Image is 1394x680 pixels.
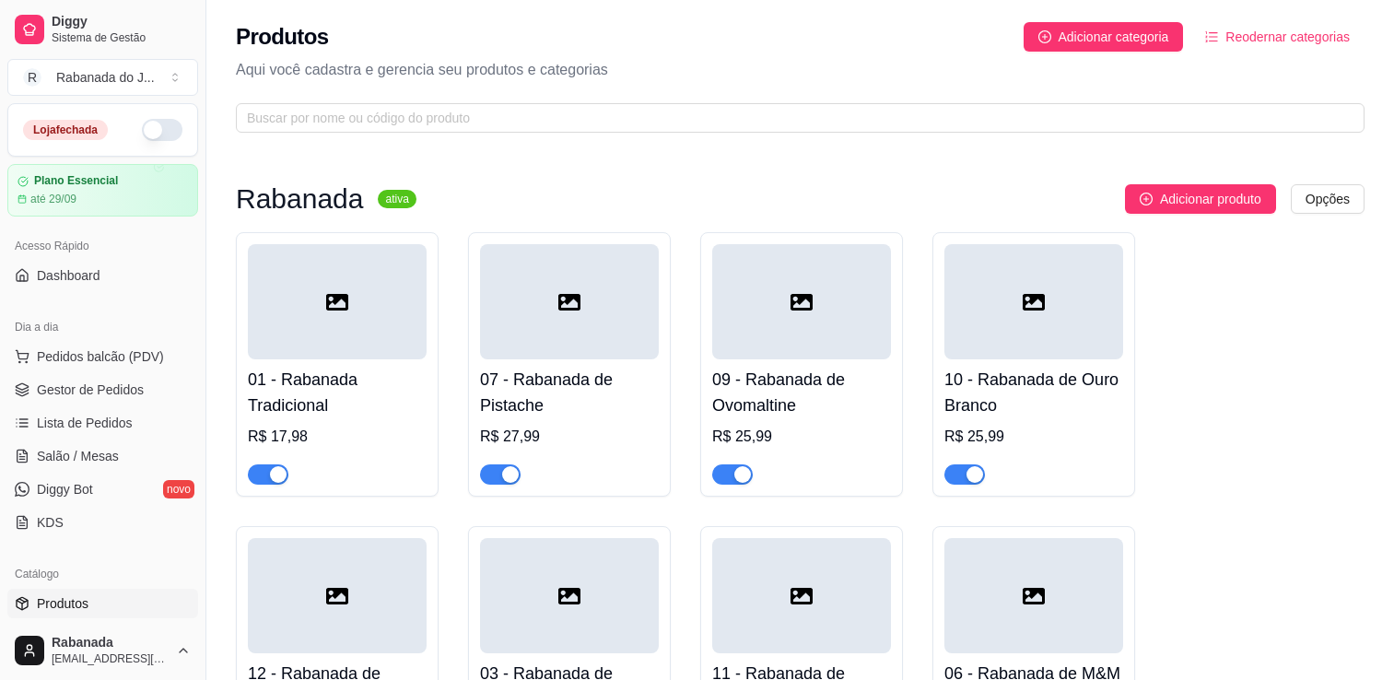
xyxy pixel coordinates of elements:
span: Diggy Bot [37,480,93,498]
a: Salão / Mesas [7,441,198,471]
span: Diggy [52,14,191,30]
a: Dashboard [7,261,198,290]
a: DiggySistema de Gestão [7,7,198,52]
button: Adicionar categoria [1024,22,1184,52]
input: Buscar por nome ou código do produto [247,108,1339,128]
a: Lista de Pedidos [7,408,198,438]
div: R$ 25,99 [712,426,891,448]
sup: ativa [378,190,416,208]
span: Pedidos balcão (PDV) [37,347,164,366]
span: Adicionar produto [1160,189,1261,209]
h4: 09 - Rabanada de Ovomaltine [712,367,891,418]
a: KDS [7,508,198,537]
button: Select a team [7,59,198,96]
div: Dia a dia [7,312,198,342]
h4: 07 - Rabanada de Pistache [480,367,659,418]
div: R$ 27,99 [480,426,659,448]
span: Produtos [37,594,88,613]
span: [EMAIL_ADDRESS][DOMAIN_NAME] [52,651,169,666]
span: KDS [37,513,64,532]
button: Alterar Status [142,119,182,141]
span: R [23,68,41,87]
button: Adicionar produto [1125,184,1276,214]
div: Loja fechada [23,120,108,140]
span: Opções [1306,189,1350,209]
button: Reodernar categorias [1190,22,1365,52]
div: R$ 25,99 [944,426,1123,448]
span: plus-circle [1038,30,1051,43]
a: Produtos [7,589,198,618]
div: Acesso Rápido [7,231,198,261]
span: Rabanada [52,635,169,651]
span: plus-circle [1140,193,1153,205]
article: Plano Essencial [34,174,118,188]
span: Dashboard [37,266,100,285]
h3: Rabanada [236,188,363,210]
h2: Produtos [236,22,329,52]
span: Salão / Mesas [37,447,119,465]
h4: 01 - Rabanada Tradicional [248,367,427,418]
div: Catálogo [7,559,198,589]
button: Pedidos balcão (PDV) [7,342,198,371]
div: R$ 17,98 [248,426,427,448]
span: Sistema de Gestão [52,30,191,45]
span: Lista de Pedidos [37,414,133,432]
article: até 29/09 [30,192,76,206]
h4: 10 - Rabanada de Ouro Branco [944,367,1123,418]
button: Opções [1291,184,1365,214]
span: Adicionar categoria [1059,27,1169,47]
span: Reodernar categorias [1225,27,1350,47]
a: Gestor de Pedidos [7,375,198,404]
button: Rabanada[EMAIL_ADDRESS][DOMAIN_NAME] [7,628,198,673]
div: Rabanada do J ... [56,68,155,87]
p: Aqui você cadastra e gerencia seu produtos e categorias [236,59,1365,81]
span: ordered-list [1205,30,1218,43]
a: Diggy Botnovo [7,475,198,504]
a: Plano Essencialaté 29/09 [7,164,198,217]
span: Gestor de Pedidos [37,381,144,399]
